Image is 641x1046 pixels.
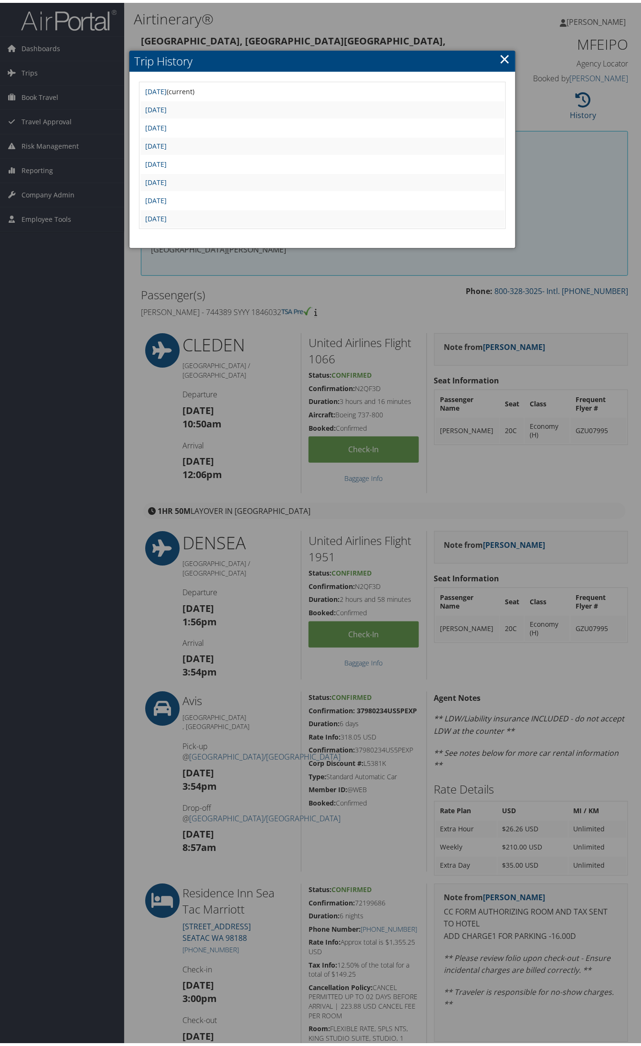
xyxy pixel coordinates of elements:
a: [DATE] [145,193,167,202]
a: [DATE] [145,211,167,220]
a: [DATE] [145,157,167,166]
a: [DATE] [145,139,167,148]
a: × [499,46,510,65]
h2: Trip History [129,48,515,69]
a: [DATE] [145,120,167,130]
td: (current) [140,80,504,98]
a: [DATE] [145,84,167,93]
a: [DATE] [145,102,167,111]
a: [DATE] [145,175,167,184]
